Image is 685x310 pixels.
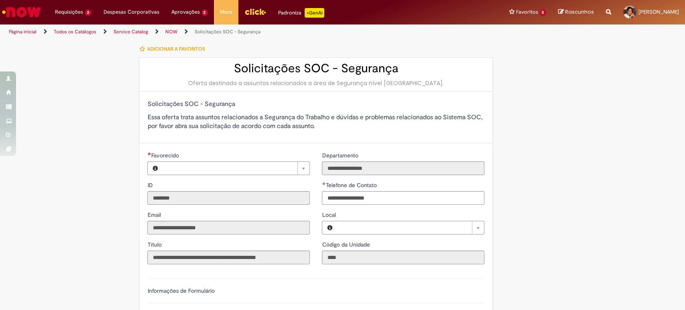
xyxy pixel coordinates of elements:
[322,151,360,159] label: Somente leitura - Departamento
[9,29,37,35] a: Página inicial
[147,181,154,189] label: Somente leitura - ID
[147,241,163,249] label: Somente leitura - Título
[147,251,310,264] input: Título
[147,100,235,108] span: Solicitações SOC - Segurança
[165,29,177,35] a: NOW
[322,161,484,175] input: Departamento
[85,9,91,16] span: 2
[322,191,484,205] input: Telefone de Contato
[55,8,83,16] span: Requisições
[147,152,151,155] span: Necessários
[1,4,42,20] img: ServiceNow
[147,287,214,294] label: Informações de Formulário
[139,41,209,57] button: Adicionar a Favoritos
[147,79,484,87] div: Oferta destinada a assuntos relacionados a área de Segurança nível [GEOGRAPHIC_DATA].
[147,191,310,205] input: ID
[114,29,148,35] a: Service Catalog
[278,8,324,18] div: Padroniza
[147,221,310,235] input: Email
[322,152,360,159] span: Somente leitura - Departamento
[220,8,232,16] span: More
[201,9,208,16] span: 2
[322,221,337,234] button: Local, Visualizar este registro
[638,8,679,15] span: [PERSON_NAME]
[147,241,163,248] span: Somente leitura - Título
[322,241,371,249] label: Somente leitura - Código da Unidade
[325,182,378,189] span: Telefone de Contato
[539,9,546,16] span: 5
[305,8,324,18] p: +GenAi
[322,251,484,264] input: Código da Unidade
[147,113,482,131] span: Essa oferta trata assuntos relacionados a Segurança do Trabalho e dúvidas e problemas relacionado...
[565,8,594,16] span: Rascunhos
[516,8,538,16] span: Favoritos
[147,46,205,52] span: Adicionar a Favoritos
[147,211,162,219] label: Somente leitura - Email
[148,162,162,175] button: Favorecido, Visualizar este registro
[54,29,96,35] a: Todos os Catálogos
[6,24,451,39] ul: Trilhas de página
[322,182,325,185] span: Obrigatório Preenchido
[558,8,594,16] a: Rascunhos
[147,62,484,75] h2: Solicitações SOC - Segurança
[162,162,309,175] a: Limpar campo Favorecido
[195,29,260,35] a: Solicitações SOC - Segurança
[322,241,371,248] span: Somente leitura - Código da Unidade
[244,6,266,18] img: click_logo_yellow_360x200.png
[147,211,162,218] span: Somente leitura - Email
[104,8,159,16] span: Despesas Corporativas
[337,221,484,234] a: Limpar campo Local
[322,211,337,218] span: Local
[151,152,180,159] span: Necessários - Favorecido
[171,8,200,16] span: Aprovações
